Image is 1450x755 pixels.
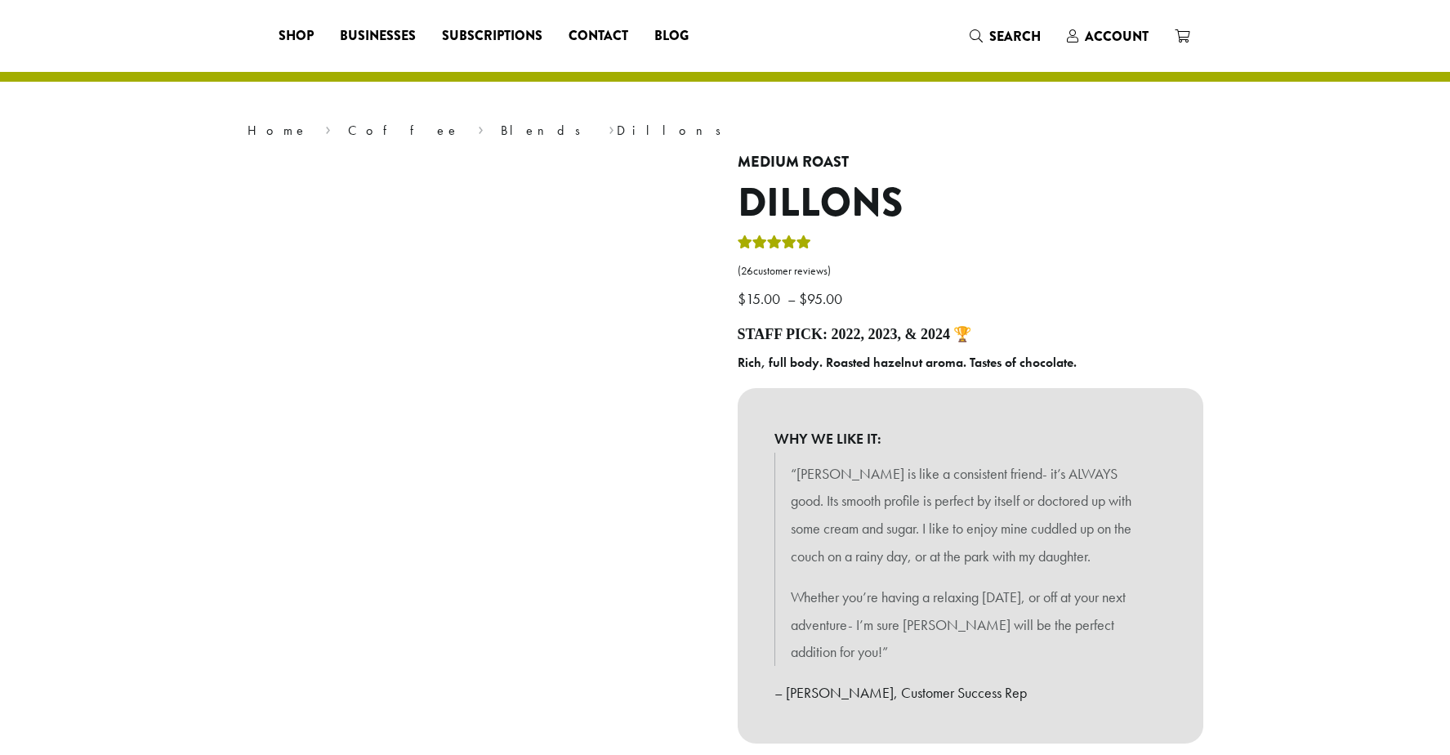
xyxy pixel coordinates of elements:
[279,26,314,47] span: Shop
[741,264,753,278] span: 26
[799,289,807,308] span: $
[609,115,614,141] span: ›
[791,460,1150,570] p: “[PERSON_NAME] is like a consistent friend- it’s ALWAYS good. Its smooth profile is perfect by it...
[738,289,784,308] bdi: 15.00
[738,354,1077,371] b: Rich, full body. Roasted hazelnut aroma. Tastes of chocolate.
[787,289,796,308] span: –
[340,26,416,47] span: Businesses
[791,583,1150,666] p: Whether you’re having a relaxing [DATE], or off at your next adventure- I’m sure [PERSON_NAME] wi...
[738,263,1203,279] a: (26customer reviews)
[569,26,628,47] span: Contact
[654,26,689,47] span: Blog
[478,115,484,141] span: ›
[501,122,591,139] a: Blends
[957,23,1054,50] a: Search
[738,326,1203,344] h4: Staff Pick: 2022, 2023, & 2024 🏆
[738,154,1203,172] h4: Medium Roast
[442,26,542,47] span: Subscriptions
[325,115,331,141] span: ›
[348,122,460,139] a: Coffee
[989,27,1041,46] span: Search
[1085,27,1149,46] span: Account
[774,679,1167,707] p: – [PERSON_NAME], Customer Success Rep
[248,122,308,139] a: Home
[738,289,746,308] span: $
[248,121,1203,141] nav: Breadcrumb
[774,425,1167,453] b: WHY WE LIKE IT:
[265,23,327,49] a: Shop
[799,289,846,308] bdi: 95.00
[738,180,1203,227] h1: Dillons
[738,233,811,257] div: Rated 5.00 out of 5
